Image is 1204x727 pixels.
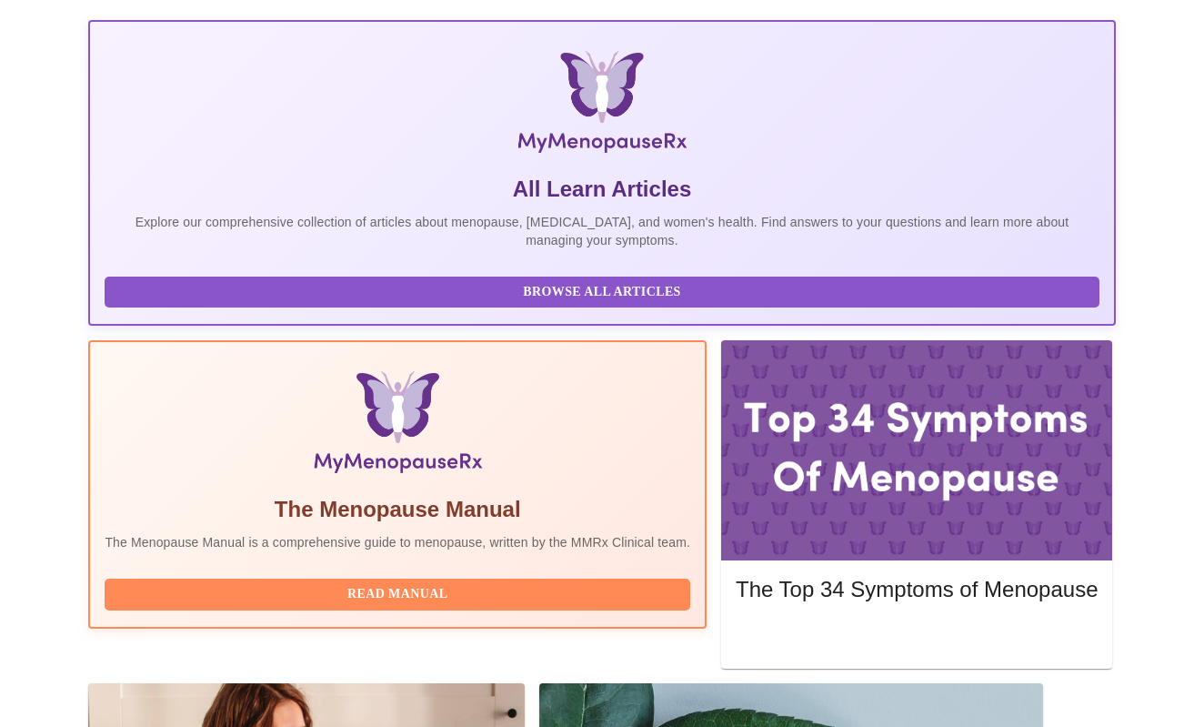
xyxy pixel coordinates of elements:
a: Read More [736,628,1102,643]
img: MyMenopauseRx Logo [259,51,945,160]
span: Read More [754,626,1079,649]
button: Read Manual [105,579,690,611]
span: Read Manual [123,583,672,606]
span: Browse All Articles [123,281,1080,304]
a: Browse All Articles [105,283,1103,298]
img: Menopause Manual [198,371,597,480]
h5: All Learn Articles [105,175,1099,204]
p: The Menopause Manual is a comprehensive guide to menopause, written by the MMRx Clinical team. [105,533,690,551]
h5: The Top 34 Symptoms of Menopause [736,575,1098,604]
a: Read Manual [105,585,695,601]
button: Read More [736,621,1098,653]
p: Explore our comprehensive collection of articles about menopause, [MEDICAL_DATA], and women's hea... [105,213,1099,249]
button: Browse All Articles [105,277,1099,308]
h5: The Menopause Manual [105,495,690,524]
